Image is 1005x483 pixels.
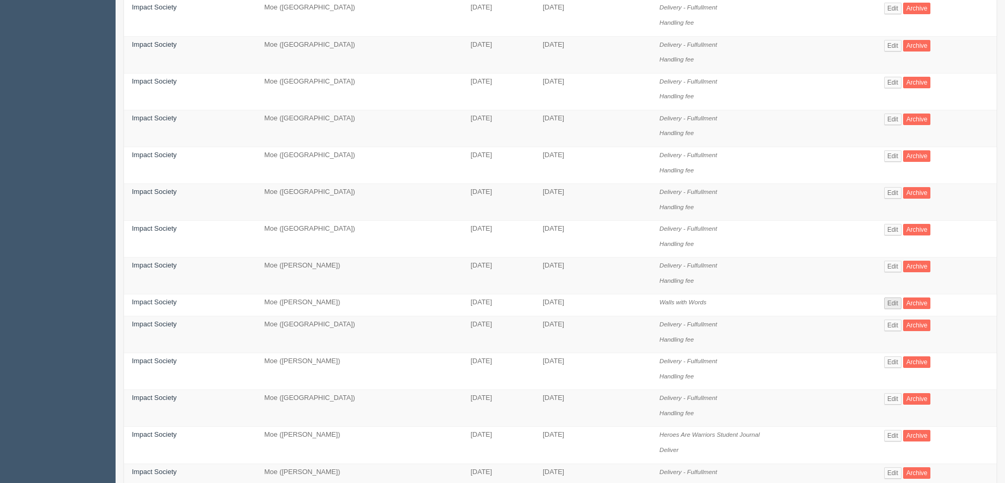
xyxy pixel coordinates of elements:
a: Archive [903,356,930,368]
td: Moe ([GEOGRAPHIC_DATA]) [256,73,463,110]
i: Delivery - Fulfullment [659,357,717,364]
a: Edit [884,224,902,235]
td: Moe ([PERSON_NAME]) [256,427,463,464]
td: [DATE] [535,294,651,316]
a: Edit [884,40,902,52]
td: [DATE] [463,390,535,427]
i: Handling fee [659,240,694,247]
td: [DATE] [535,390,651,427]
a: Impact Society [132,357,177,365]
a: Archive [903,430,930,441]
a: Edit [884,320,902,331]
td: [DATE] [535,316,651,353]
a: Edit [884,430,902,441]
a: Archive [903,224,930,235]
td: [DATE] [535,36,651,73]
a: Impact Society [132,224,177,232]
i: Handling fee [659,373,694,379]
a: Edit [884,261,902,272]
td: [DATE] [463,258,535,294]
a: Impact Society [132,40,177,48]
a: Edit [884,3,902,14]
td: Moe ([GEOGRAPHIC_DATA]) [256,147,463,183]
a: Edit [884,393,902,405]
a: Impact Society [132,77,177,85]
i: Delivery - Fulfullment [659,321,717,327]
td: [DATE] [463,110,535,147]
a: Archive [903,114,930,125]
i: Handling fee [659,203,694,210]
td: Moe ([GEOGRAPHIC_DATA]) [256,390,463,427]
a: Edit [884,150,902,162]
i: Delivery - Fulfullment [659,115,717,121]
a: Edit [884,114,902,125]
a: Impact Society [132,261,177,269]
td: Moe ([GEOGRAPHIC_DATA]) [256,316,463,353]
td: [DATE] [463,221,535,258]
i: Handling fee [659,277,694,284]
i: Delivery - Fulfullment [659,4,717,11]
a: Impact Society [132,298,177,306]
i: Delivery - Fulfullment [659,78,717,85]
i: Delivery - Fulfullment [659,151,717,158]
td: Moe ([GEOGRAPHIC_DATA]) [256,110,463,147]
td: Moe ([GEOGRAPHIC_DATA]) [256,184,463,221]
i: Handling fee [659,336,694,343]
i: Handling fee [659,409,694,416]
i: Delivery - Fulfullment [659,225,717,232]
a: Impact Society [132,320,177,328]
a: Impact Society [132,151,177,159]
i: Delivery - Fulfullment [659,468,717,475]
td: [DATE] [535,427,651,464]
a: Edit [884,297,902,309]
td: [DATE] [535,258,651,294]
a: Archive [903,297,930,309]
i: Handling fee [659,93,694,99]
a: Archive [903,77,930,88]
td: [DATE] [463,147,535,183]
a: Edit [884,467,902,479]
i: Handling fee [659,56,694,63]
a: Archive [903,187,930,199]
i: Delivery - Fulfullment [659,394,717,401]
td: Moe ([PERSON_NAME]) [256,258,463,294]
td: [DATE] [463,316,535,353]
td: [DATE] [535,147,651,183]
a: Impact Society [132,468,177,476]
a: Archive [903,150,930,162]
td: [DATE] [535,221,651,258]
i: Deliver [659,446,678,453]
i: Handling fee [659,167,694,173]
a: Edit [884,77,902,88]
td: [DATE] [535,110,651,147]
td: [DATE] [463,353,535,390]
a: Archive [903,40,930,52]
td: [DATE] [535,73,651,110]
td: Moe ([GEOGRAPHIC_DATA]) [256,36,463,73]
a: Archive [903,393,930,405]
a: Edit [884,187,902,199]
td: [DATE] [463,36,535,73]
a: Archive [903,320,930,331]
i: Delivery - Fulfullment [659,188,717,195]
i: Delivery - Fulfullment [659,262,717,269]
i: Walls with Words [659,299,706,305]
a: Impact Society [132,114,177,122]
i: Handling fee [659,19,694,26]
a: Impact Society [132,3,177,11]
td: [DATE] [535,184,651,221]
td: [DATE] [535,353,651,390]
td: Moe ([PERSON_NAME]) [256,294,463,316]
td: [DATE] [463,73,535,110]
a: Edit [884,356,902,368]
td: Moe ([GEOGRAPHIC_DATA]) [256,221,463,258]
td: [DATE] [463,294,535,316]
a: Impact Society [132,430,177,438]
a: Impact Society [132,394,177,402]
td: [DATE] [463,427,535,464]
i: Heroes Are Warriors Student Journal [659,431,760,438]
i: Handling fee [659,129,694,136]
a: Archive [903,467,930,479]
td: [DATE] [463,184,535,221]
a: Impact Society [132,188,177,196]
